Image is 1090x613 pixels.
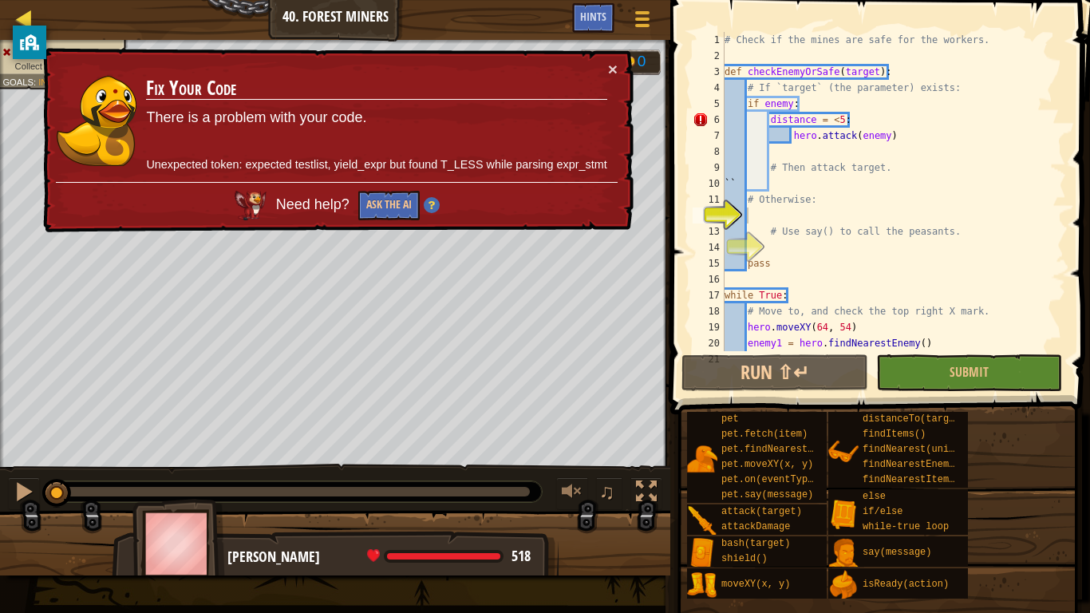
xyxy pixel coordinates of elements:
span: distanceTo(target) [863,413,966,425]
span: Hints [580,9,606,24]
span: Goals [2,77,34,87]
div: 13 [693,223,725,239]
img: portrait.png [687,506,717,536]
div: 17 [693,287,725,303]
span: 518 [511,546,531,566]
img: portrait.png [828,538,859,568]
span: Incomplete [38,77,97,87]
span: Collect 4 gems. [15,61,77,71]
div: 1 [693,32,725,48]
span: while-true loop [863,521,949,532]
span: ♫ [599,480,615,504]
div: 0 [638,53,654,69]
div: 3 [693,64,725,80]
span: if/else [863,506,902,517]
span: bash(target) [721,538,790,549]
button: Ctrl + P: Pause [8,477,40,510]
img: Hint [423,198,439,214]
p: There is a problem with your code. [147,106,607,130]
div: 14 [693,239,725,255]
span: Need help? [275,196,353,213]
span: pet.say(message) [721,489,813,500]
div: 2 [693,48,725,64]
span: isReady(action) [863,579,949,590]
div: 21 [693,351,725,367]
div: 5 [693,96,725,112]
span: pet [721,413,739,425]
button: privacy banner [13,26,46,59]
div: 9 [693,160,725,176]
div: 8 [693,144,725,160]
span: shield() [721,553,768,564]
button: × [608,63,618,80]
button: Adjust volume [556,477,588,510]
div: 12 [693,208,725,223]
button: Toggle fullscreen [630,477,662,510]
span: pet.moveXY(x, y) [721,459,813,470]
span: findNearestEnemy() [863,459,966,470]
img: thang_avatar_frame.png [132,499,225,587]
span: say(message) [863,547,931,558]
span: findNearestItem() [863,474,960,485]
span: Submit [950,363,989,381]
img: portrait.png [828,570,859,600]
img: portrait.png [828,499,859,529]
img: portrait.png [828,437,859,467]
p: Unexpected token: expected testlist, yield_expr but found T_LESS while parsing expr_stmt [146,156,606,176]
button: Show game menu [622,3,662,41]
span: pet.findNearestByType(type) [721,444,876,455]
img: AI [234,190,266,219]
button: Submit [876,354,1062,391]
div: 11 [693,192,725,208]
div: 6 [693,112,725,128]
span: pet.fetch(item) [721,429,808,440]
span: findNearest(units) [863,444,966,455]
span: : [34,77,38,87]
div: 19 [693,319,725,335]
div: 16 [693,271,725,287]
button: Run ⇧↵ [681,354,867,391]
div: 10 [693,176,725,192]
h3: Fix Your Code [147,76,607,101]
div: 20 [693,335,725,351]
div: 18 [693,303,725,319]
span: attackDamage [721,521,790,532]
button: ♫ [596,477,623,510]
span: findItems() [863,429,926,440]
img: portrait.png [687,570,717,600]
div: 7 [693,128,725,144]
span: else [863,491,886,502]
div: 15 [693,255,725,271]
img: portrait.png [687,444,717,474]
div: 4 [693,80,725,96]
span: pet.on(eventType, handler) [721,474,871,485]
img: portrait.png [687,538,717,568]
img: duck_okar.png [57,74,137,165]
div: [PERSON_NAME] [227,547,543,568]
div: health: 518 / 518 [367,549,531,564]
button: Ask the AI [357,191,419,221]
span: moveXY(x, y) [721,579,790,590]
span: attack(target) [721,506,802,517]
